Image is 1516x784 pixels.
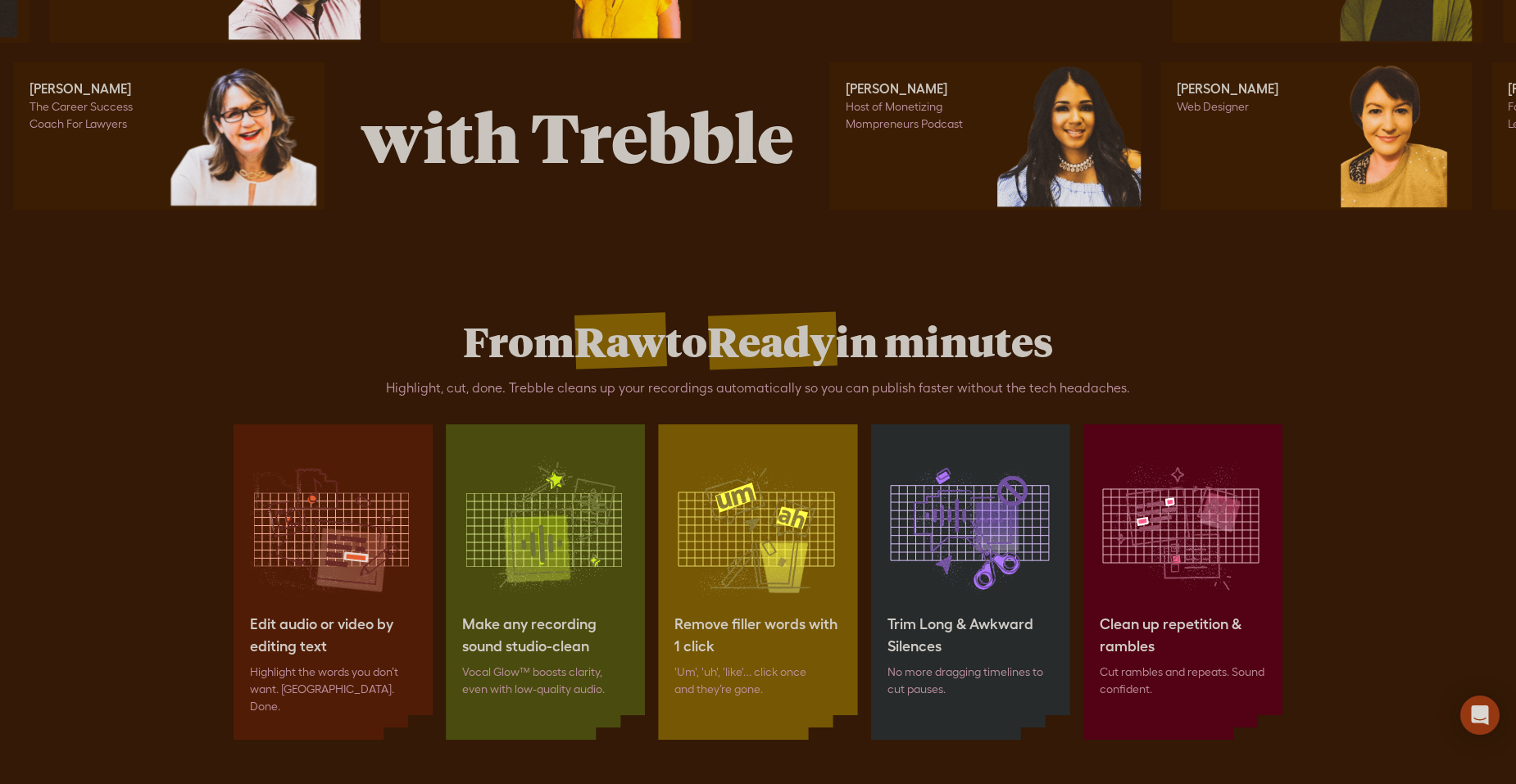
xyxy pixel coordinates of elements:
[386,378,1130,398] div: Highlight, cut, done. Trebble cleans up your recordings automatically so you can publish faster w...
[1100,664,1266,698] div: Cut rambles and repeats. Sound confident.
[462,613,629,657] div: Make any recording sound studio-clean
[30,98,133,133] div: The Career Success Coach For Lawyers
[674,613,841,657] div: Remove filler words with 1 click
[462,664,629,698] div: Vocal Glow™ boosts clarity, even with low-quality audio.
[846,79,963,98] div: [PERSON_NAME]
[463,316,1053,365] h2: From to in minutes
[574,314,665,368] span: Raw
[1177,98,1278,116] div: Web Designer
[887,613,1054,657] div: Trim Long & Awkward Silences
[1100,613,1266,657] div: Clean up repetition & rambles
[1177,79,1278,98] div: [PERSON_NAME]
[30,79,133,98] div: [PERSON_NAME]
[250,613,416,657] div: Edit audio or video by editing text
[887,664,1054,698] div: No more dragging timelines to cut pauses.
[250,664,416,715] div: Highlight the words you don’t want. [GEOGRAPHIC_DATA]. Done.
[846,98,963,133] div: Host of Monetizing Mompreneurs Podcast
[707,314,835,368] span: Ready
[674,664,806,698] div: 'Um', 'uh', 'like'… click once and they’re gone.
[361,86,793,187] div: with Trebble
[1460,696,1500,735] div: Open Intercom Messenger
